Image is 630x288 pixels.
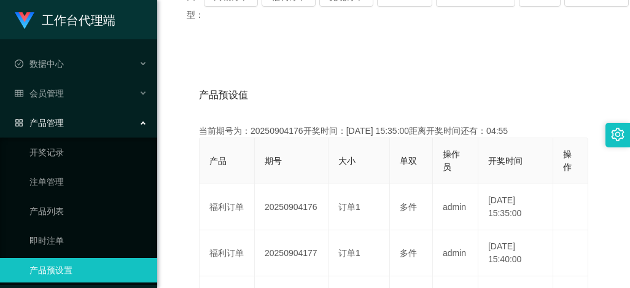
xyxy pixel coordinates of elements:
[400,248,417,258] span: 多件
[255,230,329,276] td: 20250904177
[29,228,147,253] a: 即时注单
[15,59,64,69] span: 数据中心
[265,156,282,166] span: 期号
[400,156,417,166] span: 单双
[200,230,255,276] td: 福利订单
[15,12,34,29] img: logo.9652507e.png
[563,149,572,172] span: 操作
[29,140,147,165] a: 开奖记录
[478,184,553,230] td: [DATE] 15:35:00
[443,149,460,172] span: 操作员
[29,258,147,282] a: 产品预设置
[29,169,147,194] a: 注单管理
[611,128,624,141] i: 图标: setting
[338,202,360,212] span: 订单1
[338,248,360,258] span: 订单1
[15,88,64,98] span: 会员管理
[200,184,255,230] td: 福利订单
[433,230,478,276] td: admin
[15,119,23,127] i: 图标: appstore-o
[15,118,64,128] span: 产品管理
[338,156,356,166] span: 大小
[199,125,588,138] div: 当前期号为：20250904176开奖时间：[DATE] 15:35:00距离开奖时间还有：04:55
[15,89,23,98] i: 图标: table
[400,202,417,212] span: 多件
[29,199,147,224] a: 产品列表
[209,156,227,166] span: 产品
[15,15,115,25] a: 工作台代理端
[488,156,523,166] span: 开奖时间
[255,184,329,230] td: 20250904176
[199,88,248,103] span: 产品预设值
[15,60,23,68] i: 图标: check-circle-o
[42,1,115,40] h1: 工作台代理端
[478,230,553,276] td: [DATE] 15:40:00
[433,184,478,230] td: admin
